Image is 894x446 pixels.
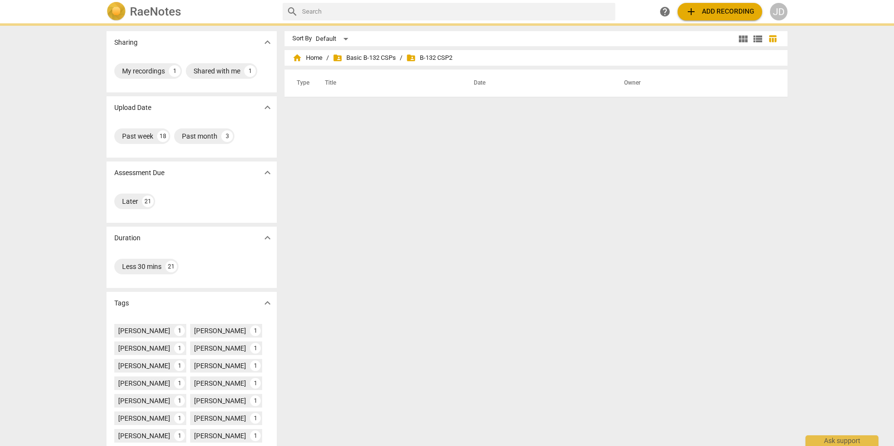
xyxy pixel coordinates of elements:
[260,165,275,180] button: Show more
[118,378,170,388] div: [PERSON_NAME]
[805,435,878,446] div: Ask support
[656,3,674,20] a: Help
[107,2,275,21] a: LogoRaeNotes
[174,430,185,441] div: 1
[194,343,246,353] div: [PERSON_NAME]
[174,343,185,354] div: 1
[174,360,185,371] div: 1
[122,131,153,141] div: Past week
[292,53,302,63] span: home
[194,396,246,406] div: [PERSON_NAME]
[250,430,261,441] div: 1
[122,262,161,271] div: Less 30 mins
[114,298,129,308] p: Tags
[221,130,233,142] div: 3
[333,53,342,63] span: folder_shared
[250,360,261,371] div: 1
[326,54,329,62] span: /
[612,70,777,97] th: Owner
[737,33,749,45] span: view_module
[244,65,256,77] div: 1
[118,396,170,406] div: [PERSON_NAME]
[194,361,246,371] div: [PERSON_NAME]
[182,131,217,141] div: Past month
[174,413,185,424] div: 1
[118,326,170,336] div: [PERSON_NAME]
[174,378,185,389] div: 1
[194,431,246,441] div: [PERSON_NAME]
[313,70,462,97] th: Title
[316,31,352,47] div: Default
[174,395,185,406] div: 1
[736,32,751,46] button: Tile view
[250,413,261,424] div: 1
[122,196,138,206] div: Later
[194,378,246,388] div: [PERSON_NAME]
[768,34,777,43] span: table_chart
[118,413,170,423] div: [PERSON_NAME]
[400,54,402,62] span: /
[194,326,246,336] div: [PERSON_NAME]
[174,325,185,336] div: 1
[260,35,275,50] button: Show more
[262,102,273,113] span: expand_more
[765,32,780,46] button: Table view
[333,53,396,63] span: Basic B-132 CSPs
[194,413,246,423] div: [PERSON_NAME]
[286,6,298,18] span: search
[157,130,169,142] div: 18
[107,2,126,21] img: Logo
[194,66,240,76] div: Shared with me
[114,37,138,48] p: Sharing
[262,297,273,309] span: expand_more
[114,233,141,243] p: Duration
[678,3,762,20] button: Upload
[292,35,312,42] div: Sort By
[262,232,273,244] span: expand_more
[118,343,170,353] div: [PERSON_NAME]
[260,100,275,115] button: Show more
[250,395,261,406] div: 1
[250,378,261,389] div: 1
[462,70,612,97] th: Date
[292,53,322,63] span: Home
[114,168,164,178] p: Assessment Due
[262,36,273,48] span: expand_more
[770,3,787,20] button: JD
[118,361,170,371] div: [PERSON_NAME]
[406,53,416,63] span: folder_shared
[260,296,275,310] button: Show more
[165,261,177,272] div: 21
[169,65,180,77] div: 1
[118,431,170,441] div: [PERSON_NAME]
[262,167,273,178] span: expand_more
[751,32,765,46] button: List view
[685,6,697,18] span: add
[260,231,275,245] button: Show more
[130,5,181,18] h2: RaeNotes
[685,6,754,18] span: Add recording
[142,196,154,207] div: 21
[250,343,261,354] div: 1
[752,33,764,45] span: view_list
[659,6,671,18] span: help
[406,53,452,63] span: B-132 CSP2
[114,103,151,113] p: Upload Date
[302,4,611,19] input: Search
[289,70,313,97] th: Type
[250,325,261,336] div: 1
[122,66,165,76] div: My recordings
